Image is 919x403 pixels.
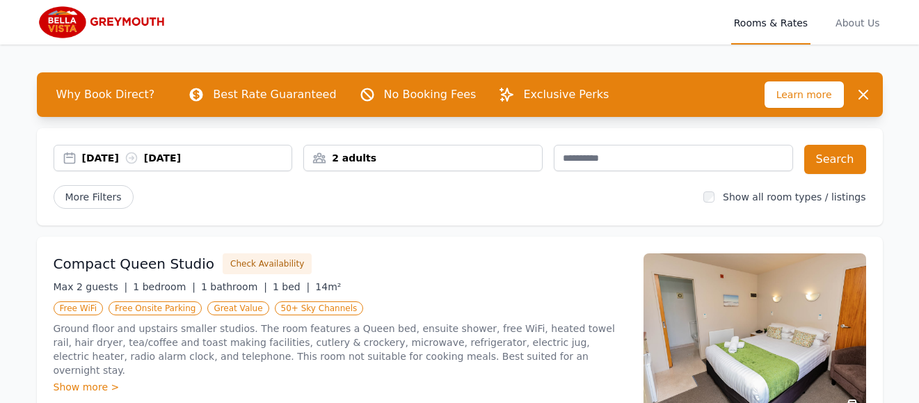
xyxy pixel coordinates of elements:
[304,151,542,165] div: 2 adults
[213,86,336,103] p: Best Rate Guaranteed
[384,86,477,103] p: No Booking Fees
[523,86,609,103] p: Exclusive Perks
[207,301,269,315] span: Great Value
[54,185,134,209] span: More Filters
[273,281,310,292] span: 1 bed |
[765,81,844,108] span: Learn more
[54,380,627,394] div: Show more >
[109,301,202,315] span: Free Onsite Parking
[54,301,104,315] span: Free WiFi
[54,322,627,377] p: Ground floor and upstairs smaller studios. The room features a Queen bed, ensuite shower, free Wi...
[804,145,866,174] button: Search
[315,281,341,292] span: 14m²
[723,191,865,203] label: Show all room types / listings
[223,253,312,274] button: Check Availability
[201,281,267,292] span: 1 bathroom |
[275,301,364,315] span: 50+ Sky Channels
[54,281,128,292] span: Max 2 guests |
[133,281,195,292] span: 1 bedroom |
[37,6,171,39] img: Bella Vista Greymouth
[82,151,292,165] div: [DATE] [DATE]
[54,254,215,274] h3: Compact Queen Studio
[45,81,166,109] span: Why Book Direct?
